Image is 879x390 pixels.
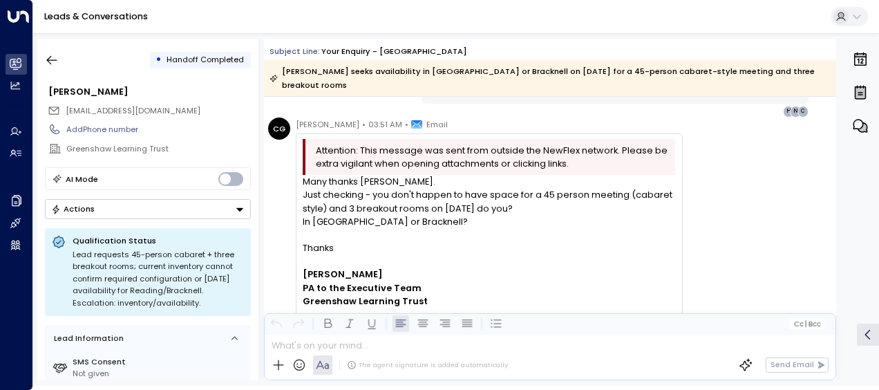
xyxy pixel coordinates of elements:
[362,118,366,131] span: •
[303,295,428,307] b: Greenshaw Learning Trust
[73,356,246,368] label: SMS Consent
[303,282,422,294] b: PA to the Executive Team
[805,320,807,328] span: |
[48,85,250,98] div: [PERSON_NAME]
[789,319,825,329] button: Cc|Bcc
[347,360,508,370] div: The agent signature is added automatically
[73,235,244,246] p: Qualification Status
[368,118,402,131] span: 03:51 AM
[73,249,244,310] div: Lead requests 45-person cabaret + three breakout rooms; current inventory cannot confirm required...
[270,46,320,57] span: Subject Line:
[794,320,821,328] span: Cc Bcc
[66,172,98,186] div: AI Mode
[405,118,408,131] span: •
[303,175,675,228] div: Many thanks [PERSON_NAME]. Just checking - you don't happen to have space for a 45 person meeting...
[268,118,290,140] div: CG
[783,106,794,117] div: H
[66,105,200,117] span: cgrimes@greenshawlearningtrust.co.uk
[45,199,251,219] button: Actions
[50,333,124,344] div: Lead Information
[270,64,829,92] div: [PERSON_NAME] seeks availability in [GEOGRAPHIC_DATA] or Bracknell on [DATE] for a 45-person caba...
[303,268,383,280] b: [PERSON_NAME]
[290,315,307,332] button: Redo
[797,106,809,117] div: C
[44,10,148,22] a: Leads & Conversations
[66,124,250,136] div: AddPhone number
[73,368,246,380] div: Not given
[155,50,162,70] div: •
[66,105,200,116] span: [EMAIL_ADDRESS][DOMAIN_NAME]
[167,54,244,65] span: Handoff Completed
[321,46,467,57] div: Your enquiry - [GEOGRAPHIC_DATA]
[45,199,251,219] div: Button group with a nested menu
[790,106,801,117] div: N
[296,118,359,131] span: [PERSON_NAME]
[268,315,285,332] button: Undo
[316,144,672,170] span: Attention: This message was sent from outside the NewFlex network. Please be extra vigilant when ...
[66,143,250,155] div: Greenshaw Learning Trust
[426,118,448,131] span: Email
[51,204,95,214] div: Actions
[303,241,675,254] div: Thanks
